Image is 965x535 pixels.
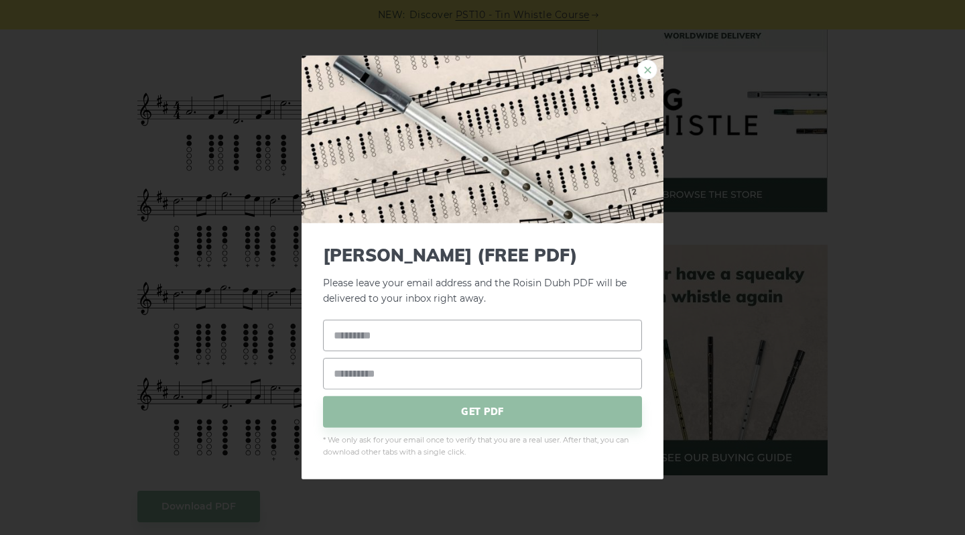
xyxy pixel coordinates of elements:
span: [PERSON_NAME] (FREE PDF) [323,245,642,265]
span: * We only ask for your email once to verify that you are a real user. After that, you can downloa... [323,434,642,458]
span: GET PDF [323,396,642,427]
a: × [637,60,657,80]
p: Please leave your email address and the Roisin Dubh PDF will be delivered to your inbox right away. [323,245,642,306]
img: Tin Whistle Tab Preview [302,56,663,223]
